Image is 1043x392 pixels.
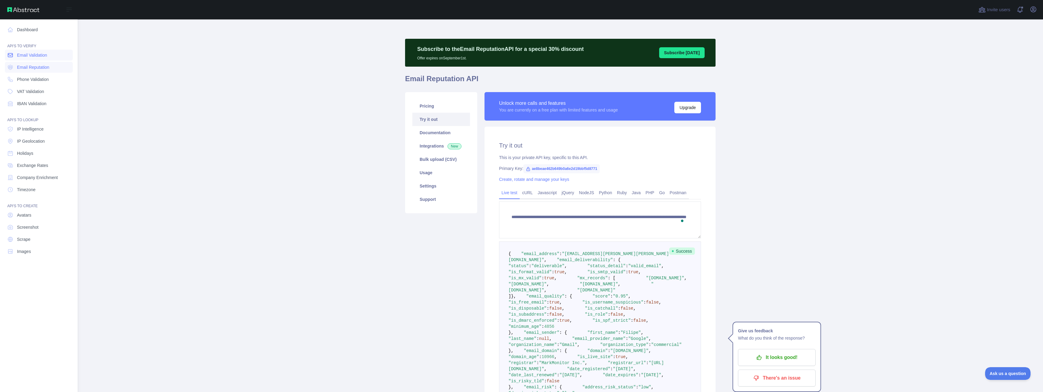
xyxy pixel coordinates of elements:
a: cURL [520,188,535,198]
span: "is_live_site" [577,354,613,359]
span: : [536,360,539,365]
span: : [547,312,549,317]
span: false [633,318,646,323]
a: Support [412,193,470,206]
span: : [544,379,547,384]
span: Exchange Rates [17,162,48,168]
span: , [547,282,549,287]
span: , [659,300,661,305]
span: , [570,318,572,323]
a: Pricing [412,99,470,113]
span: , [626,354,628,359]
span: "email_sender" [524,330,559,335]
span: true [559,318,570,323]
span: "is_mx_valid" [508,276,542,281]
a: Scrape [5,234,73,245]
span: : [618,330,620,335]
span: "Gmail" [559,342,577,347]
span: }, [511,294,516,299]
a: Avatars [5,210,73,221]
span: , [641,330,643,335]
span: ae8beae462b649b0a6e2d19bbf5d8771 [523,164,599,173]
span: , [559,300,562,305]
span: "[DATE]" [641,373,661,377]
span: Phone Validation [17,76,49,82]
div: This is your private API key, specific to this API. [499,154,701,161]
span: : [557,318,559,323]
a: NodeJS [576,188,596,198]
span: Timezone [17,187,35,193]
span: : [557,373,559,377]
span: "email_deliverability" [557,257,613,262]
span: "[DATE]" [559,373,580,377]
span: , [577,342,580,347]
span: "email_quality" [526,294,565,299]
a: IBAN Validation [5,98,73,109]
span: true [554,270,565,274]
span: , [565,270,567,274]
span: "registrar" [508,360,536,365]
span: false [547,379,559,384]
span: "deliverable" [532,264,565,268]
a: Email Validation [5,50,73,61]
span: "address_risk_status" [582,385,636,390]
span: , [544,367,547,371]
span: : [529,264,531,268]
span: }, [508,330,514,335]
div: Primary Key: [499,165,701,171]
span: true [544,276,555,281]
span: "[DOMAIN_NAME]" [610,348,649,353]
span: Email Reputation [17,64,49,70]
a: Screenshot [5,222,73,233]
span: { [508,251,511,256]
span: "is_disposable" [508,306,547,311]
span: , [562,312,564,317]
span: , [562,306,564,311]
span: "is_free_email" [508,300,547,305]
a: Company Enrichment [5,172,73,183]
a: Javascript [535,188,559,198]
span: "status_detail" [587,264,625,268]
span: : [626,336,628,341]
a: Bulk upload (CSV) [412,153,470,166]
span: , [633,367,636,371]
span: "first_name" [587,330,618,335]
span: : { [554,385,562,390]
span: : [626,264,628,268]
span: : [608,348,610,353]
span: true [628,270,639,274]
span: ] [508,294,511,299]
span: "is_format_valid" [508,270,552,274]
span: 4856 [544,324,555,329]
a: Exchange Rates [5,160,73,171]
span: , [649,348,651,353]
span: , [661,264,664,268]
span: "is_subaddress" [508,312,547,317]
span: "MarkMonitor Inc." [539,360,585,365]
span: "email_provider_name" [572,336,625,341]
span: : [613,354,615,359]
span: , [661,373,664,377]
a: IP Intelligence [5,124,73,135]
span: "is_smtp_valid" [587,270,625,274]
span: false [610,312,623,317]
a: Dashboard [5,24,73,35]
span: "email_address" [521,251,559,256]
span: , [639,270,641,274]
a: Try it out [412,113,470,126]
span: New [448,143,461,149]
a: Create, rotate and manage your keys [499,177,569,182]
a: Usage [412,166,470,179]
span: false [549,306,562,311]
span: "organization_type" [600,342,649,347]
span: "[DOMAIN_NAME]" [646,276,684,281]
span: "is_catchall" [585,306,618,311]
a: Go [657,188,667,198]
span: : [559,251,562,256]
img: Abstract API [7,7,39,12]
span: "email_risk" [524,385,554,390]
span: Screenshot [17,224,39,230]
a: jQuery [559,188,576,198]
div: API'S TO LOOKUP [5,110,73,122]
span: : [610,367,613,371]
